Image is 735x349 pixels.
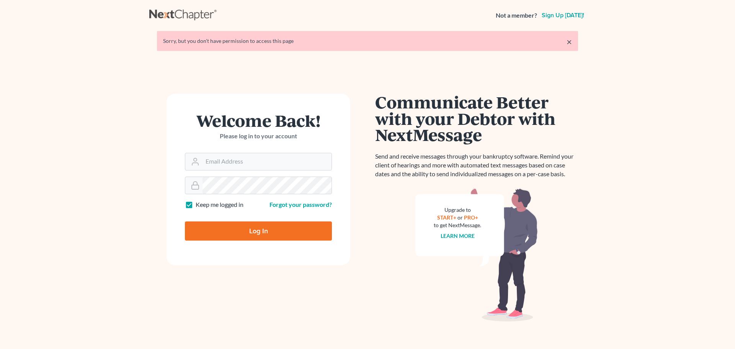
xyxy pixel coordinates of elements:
p: Send and receive messages through your bankruptcy software. Remind your client of hearings and mo... [375,152,578,179]
input: Email Address [203,153,332,170]
strong: Not a member? [496,11,537,20]
h1: Communicate Better with your Debtor with NextMessage [375,94,578,143]
a: PRO+ [464,214,478,221]
p: Please log in to your account [185,132,332,141]
a: Sign up [DATE]! [540,12,586,18]
input: Log In [185,221,332,241]
label: Keep me logged in [196,200,243,209]
h1: Welcome Back! [185,112,332,129]
a: Forgot your password? [269,201,332,208]
a: Learn more [441,233,475,239]
div: Upgrade to [434,206,481,214]
img: nextmessage_bg-59042aed3d76b12b5cd301f8e5b87938c9018125f34e5fa2b7a6b67550977c72.svg [415,188,538,322]
span: or [457,214,463,221]
a: START+ [437,214,456,221]
div: to get NextMessage. [434,221,481,229]
div: Sorry, but you don't have permission to access this page [163,37,572,45]
a: × [567,37,572,46]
